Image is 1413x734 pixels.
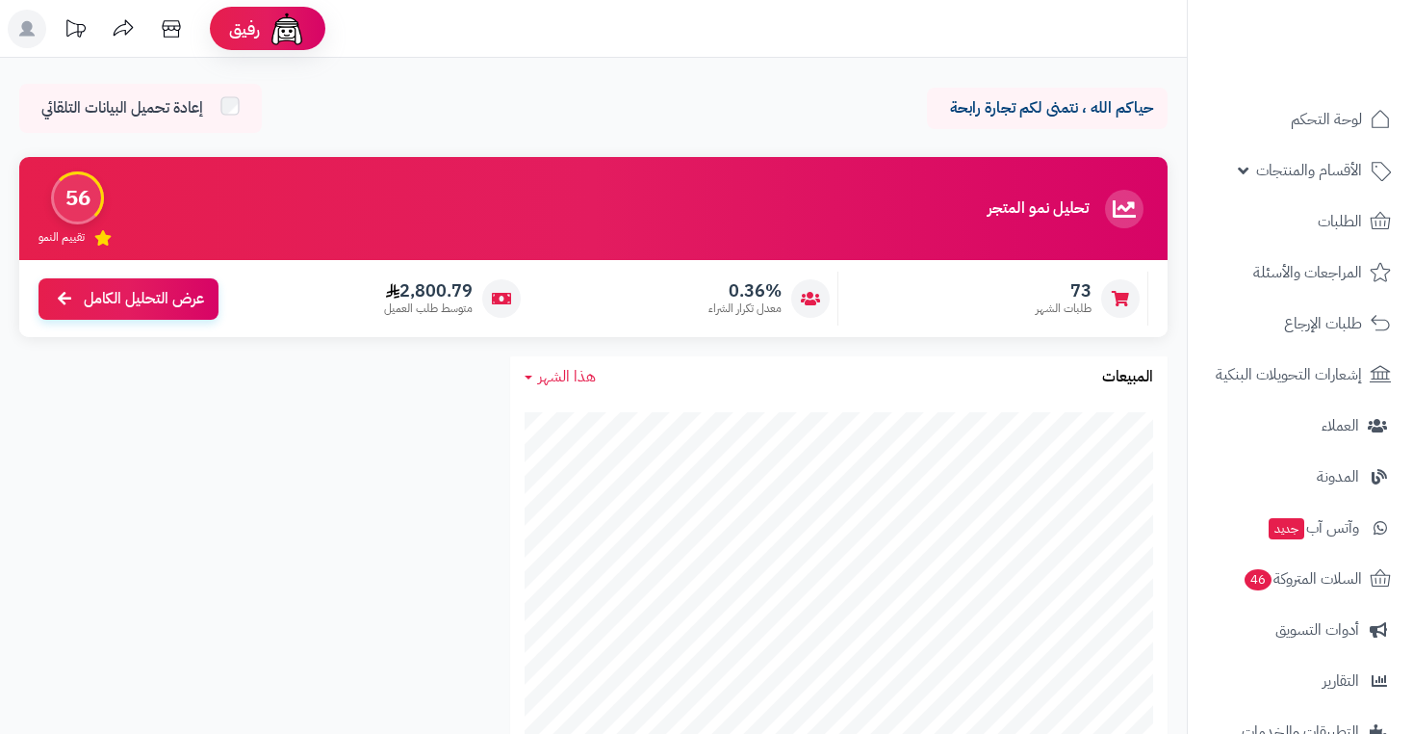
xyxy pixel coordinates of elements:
[1216,361,1362,388] span: إشعارات التحويلات البنكية
[1322,412,1359,439] span: العملاء
[1318,208,1362,235] span: الطلبات
[708,280,782,301] span: 0.36%
[525,366,596,388] a: هذا الشهر
[538,365,596,388] span: هذا الشهر
[51,10,99,53] a: تحديثات المنصة
[1199,454,1401,500] a: المدونة
[1269,518,1304,539] span: جديد
[384,280,473,301] span: 2,800.79
[1282,35,1395,75] img: logo-2.png
[1199,301,1401,347] a: طلبات الإرجاع
[268,10,306,48] img: ai-face.png
[1199,198,1401,245] a: الطلبات
[384,301,473,317] span: متوسط طلب العميل
[229,17,260,40] span: رفيق
[1243,565,1362,592] span: السلات المتروكة
[1199,556,1401,602] a: السلات المتروكة46
[1284,310,1362,337] span: طلبات الإرجاع
[1036,280,1092,301] span: 73
[1253,259,1362,286] span: المراجعات والأسئلة
[1199,249,1401,296] a: المراجعات والأسئلة
[39,278,218,320] a: عرض التحليل الكامل
[1199,505,1401,551] a: وآتس آبجديد
[1199,658,1401,704] a: التقارير
[84,288,204,310] span: عرض التحليل الكامل
[1244,568,1272,590] span: 46
[708,301,782,317] span: معدل تكرار الشراء
[1199,403,1401,449] a: العملاء
[1256,157,1362,184] span: الأقسام والمنتجات
[1267,514,1359,541] span: وآتس آب
[41,97,203,119] span: إعادة تحميل البيانات التلقائي
[1036,301,1092,317] span: طلبات الشهر
[1317,463,1359,490] span: المدونة
[1291,106,1362,133] span: لوحة التحكم
[1199,352,1401,398] a: إشعارات التحويلات البنكية
[1199,607,1401,653] a: أدوات التسويق
[39,229,85,246] span: تقييم النمو
[988,200,1089,218] h3: تحليل نمو المتجر
[1275,616,1359,643] span: أدوات التسويق
[941,97,1153,119] p: حياكم الله ، نتمنى لكم تجارة رابحة
[1323,668,1359,695] span: التقارير
[1199,96,1401,143] a: لوحة التحكم
[1102,369,1153,386] h3: المبيعات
